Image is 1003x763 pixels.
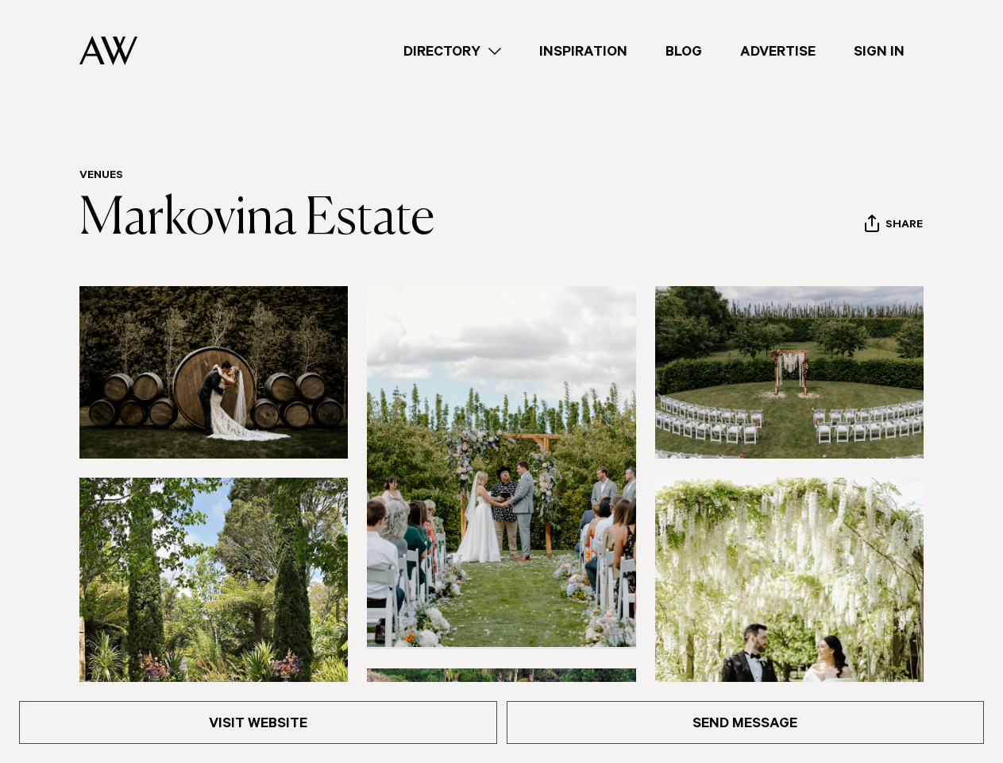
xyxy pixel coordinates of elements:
a: Inspiration [520,41,646,62]
a: Ceremony styling at Markovina Estate [367,286,635,649]
a: Send Message [507,701,985,744]
a: Advertise [721,41,835,62]
span: Share [885,219,923,234]
a: Venues [79,170,123,183]
img: Auckland Weddings Logo [79,36,137,65]
a: Directory [384,41,520,62]
img: Ceremony styling at Markovina Estate [367,286,635,647]
img: Wine barrels at Markovina Estate [79,286,348,459]
a: Sign In [835,41,924,62]
button: Share [864,214,924,238]
a: Markovina Estate [79,194,434,245]
a: Blog [646,41,721,62]
a: Visit Website [19,701,497,744]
